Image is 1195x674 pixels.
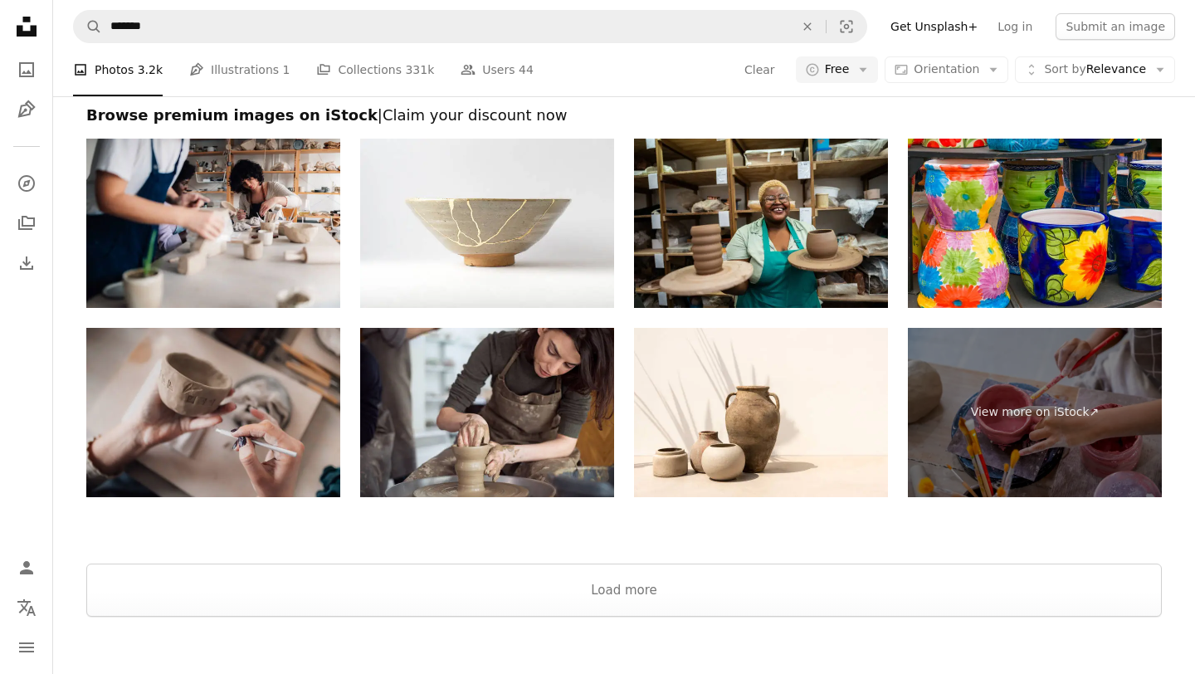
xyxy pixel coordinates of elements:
a: Download History [10,247,43,280]
img: Ceramic workshop [360,328,614,497]
img: Portrait of young woman holding bowl at ceramics workshop [634,139,888,308]
a: Photos [10,53,43,86]
span: Relevance [1044,61,1146,78]
a: Users 44 [461,43,534,96]
span: 44 [519,61,534,79]
img: Close up of pottery artisan's hands decorating earthenware at studio. [86,328,340,497]
a: Illustrations 1 [189,43,290,96]
a: View more on iStock↗ [908,328,1162,497]
a: Get Unsplash+ [880,13,988,40]
img: Ceramic Flower Pots [908,139,1162,308]
a: Log in [988,13,1042,40]
span: 331k [405,61,434,79]
form: Find visuals sitewide [73,10,867,43]
button: Load more [86,564,1162,617]
button: Language [10,591,43,624]
button: Clear [744,56,776,83]
a: Collections [10,207,43,240]
span: Orientation [914,62,979,76]
a: Log in / Sign up [10,551,43,584]
button: Sort byRelevance [1015,56,1175,83]
span: Sort by [1044,62,1085,76]
h2: Browse premium images on iStock [86,105,1162,125]
a: Collections 331k [316,43,434,96]
a: Home — Unsplash [10,10,43,46]
button: Free [796,56,879,83]
span: 1 [283,61,290,79]
button: Visual search [827,11,866,42]
button: Search Unsplash [74,11,102,42]
img: Interracial pottery class students making handcrafts and clay work. [86,139,340,308]
span: Free [825,61,850,78]
a: Explore [10,167,43,200]
span: | Claim your discount now [378,106,568,124]
a: Illustrations [10,93,43,126]
button: Clear [789,11,826,42]
img: Antique broken Japanese beige bowl repaired with gold kintsugi technique [360,139,614,308]
button: Menu [10,631,43,664]
button: Orientation [885,56,1008,83]
button: Submit an image [1056,13,1175,40]
img: Vintage gardening clay pots in minimal style [634,328,888,497]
